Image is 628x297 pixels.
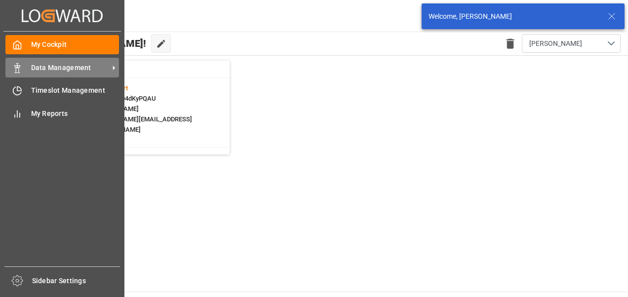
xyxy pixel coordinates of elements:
span: Data Management [31,63,109,73]
a: Timeslot Management [5,81,119,100]
a: My Reports [5,104,119,123]
a: My Cockpit [5,35,119,54]
span: My Reports [31,109,119,119]
span: Sidebar Settings [32,276,120,286]
span: My Cockpit [31,39,119,50]
span: [PERSON_NAME] [529,38,582,49]
div: Welcome, [PERSON_NAME] [429,11,598,22]
button: open menu [522,34,621,53]
span: Timeslot Management [31,85,119,96]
